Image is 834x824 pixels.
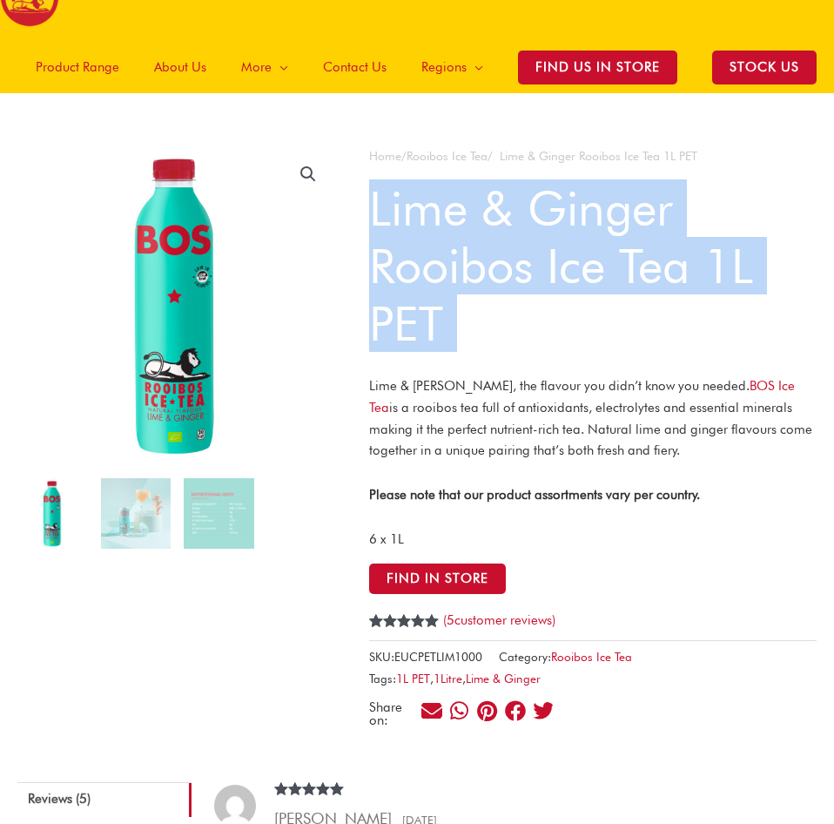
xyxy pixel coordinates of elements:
[421,41,467,93] span: Regions
[369,375,817,462] p: Lime & [PERSON_NAME], the flavour you didn’t know you needed. is a rooibos tea full of antioxidan...
[369,614,376,647] span: 5
[17,782,192,817] a: Reviews (5)
[306,41,404,93] a: Contact Us
[712,51,817,84] span: STOCK US
[531,699,555,723] div: Share on twitter
[695,41,834,93] a: STOCK US
[224,41,306,93] a: More
[443,612,555,628] a: (5customer reviews)
[36,41,119,93] span: Product Range
[369,564,506,594] button: Find in Store
[551,650,632,664] a: Rooibos Ice Tea
[447,612,454,628] span: 5
[17,478,88,549] img: Lime & Ginger Rooibos Ice Tea 1L PET
[503,699,527,723] div: Share on facebook
[101,478,172,549] img: Lime & Ginger Rooibos Ice Tea 1L PET - Image 2
[396,672,430,686] a: 1L PET
[475,699,499,723] div: Share on pinterest
[369,529,817,550] p: 6 x 1L
[369,701,420,727] div: Share on:
[369,149,401,163] a: Home
[154,41,206,93] span: About Us
[466,672,541,686] a: Lime & Ginger
[394,650,482,664] span: EUCPETLIM1000
[5,41,834,93] nav: Site Navigation
[369,487,700,503] strong: Please note that our product assortments vary per country.
[501,41,695,93] a: Find Us in Store
[137,41,224,93] a: About Us
[369,179,817,352] h1: Lime & Ginger Rooibos Ice Tea 1L PET
[407,149,488,163] a: Rooibos Ice Tea
[18,41,137,93] a: Product Range
[499,646,632,668] span: Category:
[369,668,541,690] span: Tags: , ,
[447,699,471,723] div: Share on whatsapp
[434,672,462,686] a: 1Litre
[369,145,817,167] nav: Breadcrumb
[518,51,677,84] span: Find Us in Store
[293,159,324,190] a: View full-screen image gallery
[369,646,482,668] span: SKU:
[323,41,387,93] span: Contact Us
[404,41,501,93] a: Regions
[369,614,440,686] span: Rated out of 5 based on customer ratings
[420,699,443,723] div: Share on email
[369,378,795,415] a: BOS Ice Tea
[184,478,254,549] img: Bos Nutritional Info Lime and Ginger 1L
[241,41,272,93] span: More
